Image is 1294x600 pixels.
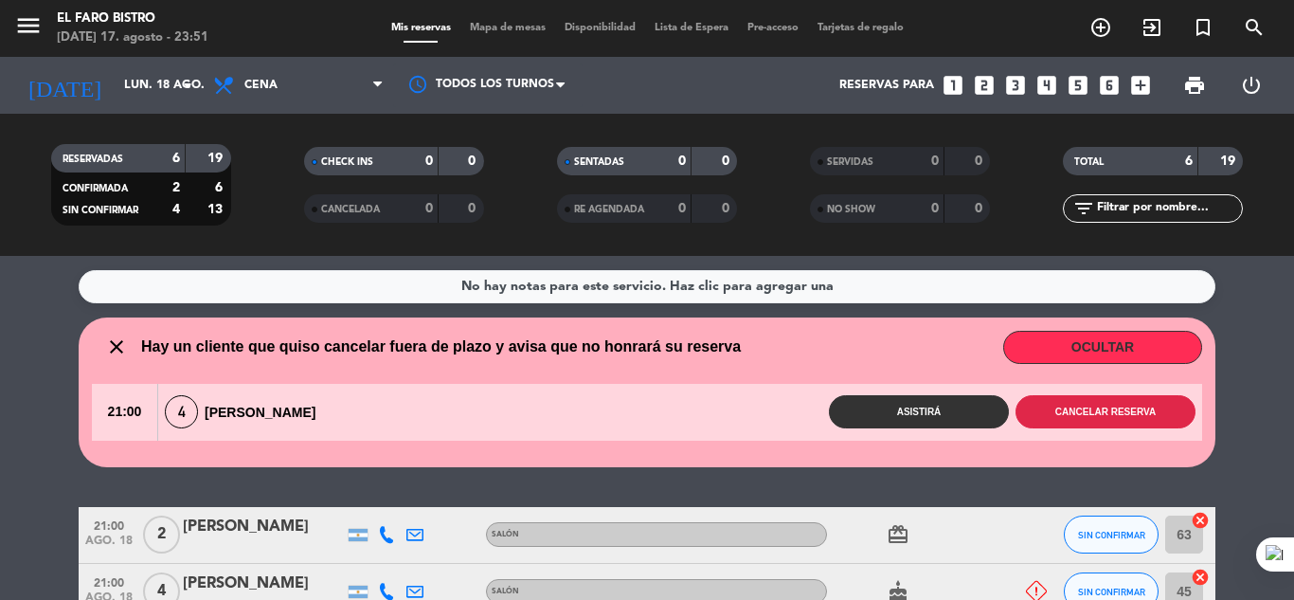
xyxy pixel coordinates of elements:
strong: 4 [172,203,180,216]
strong: 0 [678,202,686,215]
strong: 6 [172,152,180,165]
strong: 0 [975,202,986,215]
strong: 19 [1220,155,1239,168]
strong: 0 [425,155,433,168]
strong: 0 [425,202,433,215]
strong: 19 [207,152,226,165]
strong: 0 [931,155,939,168]
div: No hay notas para este servicio. Haz clic para agregar una [461,276,834,298]
i: looks_5 [1066,73,1090,98]
i: menu [14,11,43,40]
strong: 13 [207,203,226,216]
span: SERVIDAS [827,157,873,167]
i: looks_4 [1034,73,1059,98]
button: Cancelar reserva [1015,395,1195,428]
i: arrow_drop_down [176,74,199,97]
span: Hay un cliente que quiso cancelar fuera de plazo y avisa que no honrará su reserva [141,335,741,359]
strong: 6 [215,181,226,194]
i: close [105,336,128,358]
span: 21:00 [92,384,157,441]
span: ago. 18 [85,535,133,556]
div: El Faro Bistro [57,9,208,28]
span: 21:00 [85,514,133,536]
div: LOG OUT [1223,57,1280,114]
input: Filtrar por nombre... [1095,198,1242,219]
span: SENTADAS [574,157,624,167]
button: SIN CONFIRMAR [1064,516,1159,554]
span: SIN CONFIRMAR [1078,587,1145,597]
button: Asistirá [829,395,1009,428]
i: [DATE] [14,64,115,106]
button: menu [14,11,43,46]
strong: 2 [172,181,180,194]
span: Tarjetas de regalo [808,23,913,33]
span: SIN CONFIRMAR [63,206,138,215]
i: exit_to_app [1141,16,1163,39]
i: looks_3 [1003,73,1028,98]
i: cancel [1191,511,1210,530]
span: Reservas para [839,79,934,92]
span: CONFIRMADA [63,184,128,193]
span: Salón [492,588,519,595]
i: looks_two [972,73,997,98]
i: looks_one [941,73,965,98]
div: [DATE] 17. agosto - 23:51 [57,28,208,47]
i: looks_6 [1097,73,1122,98]
span: Mis reservas [382,23,460,33]
i: filter_list [1072,197,1095,220]
span: 21:00 [85,571,133,592]
span: TOTAL [1074,157,1104,167]
span: RESERVADAS [63,155,123,164]
span: print [1183,74,1206,97]
strong: 0 [678,155,686,168]
strong: 0 [468,155,479,168]
strong: 0 [722,155,733,168]
strong: 0 [468,202,479,215]
div: [PERSON_NAME] [158,395,332,428]
span: CANCELADA [321,205,380,214]
span: CHECK INS [321,157,373,167]
span: Disponibilidad [555,23,645,33]
span: Mapa de mesas [460,23,555,33]
i: card_giftcard [887,523,909,546]
strong: 0 [975,155,986,168]
i: search [1243,16,1266,39]
strong: 0 [722,202,733,215]
span: SIN CONFIRMAR [1078,530,1145,540]
span: Salón [492,531,519,538]
span: RE AGENDADA [574,205,644,214]
span: 4 [165,395,198,428]
i: add_box [1128,73,1153,98]
div: [PERSON_NAME] [183,572,344,596]
i: add_circle_outline [1089,16,1112,39]
i: power_settings_new [1240,74,1263,97]
strong: 6 [1185,155,1193,168]
strong: 0 [931,202,939,215]
span: Cena [244,79,278,92]
span: NO SHOW [827,205,875,214]
span: 2 [143,516,180,554]
i: turned_in_not [1192,16,1214,39]
div: [PERSON_NAME] [183,515,344,539]
button: OCULTAR [1003,331,1202,364]
i: cancel [1191,568,1210,587]
span: Pre-acceso [738,23,808,33]
span: Lista de Espera [645,23,738,33]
